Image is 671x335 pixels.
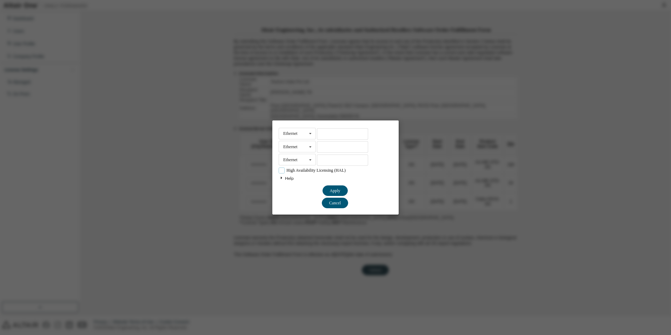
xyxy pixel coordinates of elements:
label: High Availability Licensing (HAL) [279,167,346,173]
div: Ethernet [283,144,298,149]
button: Apply [323,185,348,196]
div: Ethernet [283,131,298,136]
div: Help [279,173,392,184]
div: Ethernet [283,158,298,162]
button: Cancel [322,198,348,208]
